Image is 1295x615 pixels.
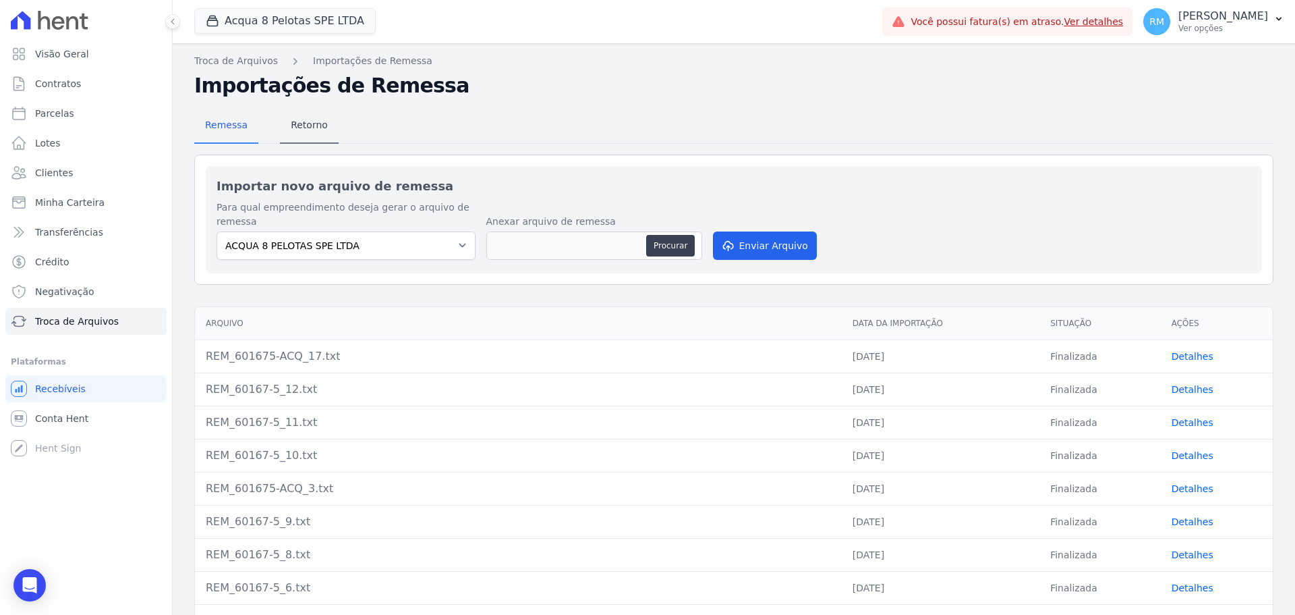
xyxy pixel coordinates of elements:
[5,278,167,305] a: Negativação
[206,580,831,596] div: REM_60167-5_6.txt
[842,340,1039,373] td: [DATE]
[5,405,167,432] a: Conta Hent
[35,285,94,298] span: Negativação
[1149,17,1164,26] span: RM
[1039,406,1160,439] td: Finalizada
[206,381,831,398] div: REM_60167-5_12.txt
[283,111,336,138] span: Retorno
[1172,550,1213,560] a: Detalhes
[194,109,258,144] a: Remessa
[1039,571,1160,604] td: Finalizada
[206,348,831,365] div: REM_601675-ACQ_17.txt
[1039,472,1160,505] td: Finalizada
[1132,3,1295,41] button: RM [PERSON_NAME] Ver opções
[842,538,1039,571] td: [DATE]
[195,307,842,340] th: Arquivo
[842,406,1039,439] td: [DATE]
[217,200,476,229] label: Para qual empreendimento deseja gerar o arquivo de remessa
[35,255,69,269] span: Crédito
[842,439,1039,472] td: [DATE]
[1039,439,1160,472] td: Finalizada
[1178,9,1268,23] p: [PERSON_NAME]
[1172,483,1213,494] a: Detalhes
[313,54,432,68] a: Importações de Remessa
[5,130,167,157] a: Lotes
[35,47,89,61] span: Visão Geral
[194,74,1273,98] h2: Importações de Remessa
[35,136,61,150] span: Lotes
[1178,23,1268,34] p: Ver opções
[217,177,1251,195] h2: Importar novo arquivo de remessa
[842,571,1039,604] td: [DATE]
[280,109,339,144] a: Retorno
[35,196,105,209] span: Minha Carteira
[842,373,1039,406] td: [DATE]
[206,448,831,464] div: REM_60167-5_10.txt
[5,248,167,275] a: Crédito
[1172,583,1213,593] a: Detalhes
[1039,538,1160,571] td: Finalizada
[1039,505,1160,538] td: Finalizada
[5,375,167,402] a: Recebíveis
[35,166,73,180] span: Clientes
[1172,351,1213,362] a: Detalhes
[5,159,167,186] a: Clientes
[1172,417,1213,428] a: Detalhes
[842,307,1039,340] th: Data da Importação
[206,415,831,431] div: REM_60167-5_11.txt
[35,315,119,328] span: Troca de Arquivos
[1039,373,1160,406] td: Finalizada
[13,569,46,601] div: Open Intercom Messenger
[197,111,256,138] span: Remessa
[206,547,831,563] div: REM_60167-5_8.txt
[206,481,831,497] div: REM_601675-ACQ_3.txt
[713,232,817,260] button: Enviar Arquivo
[1064,16,1124,27] a: Ver detalhes
[11,354,161,370] div: Plataformas
[206,514,831,530] div: REM_60167-5_9.txt
[194,109,339,144] nav: Tab selector
[35,382,86,396] span: Recebíveis
[5,189,167,216] a: Minha Carteira
[5,41,167,68] a: Visão Geral
[35,225,103,239] span: Transferências
[646,235,695,257] button: Procurar
[1172,384,1213,395] a: Detalhes
[35,412,88,425] span: Conta Hent
[35,77,81,90] span: Contratos
[1039,340,1160,373] td: Finalizada
[486,215,702,229] label: Anexar arquivo de remessa
[1039,307,1160,340] th: Situação
[5,308,167,335] a: Troca de Arquivos
[5,219,167,246] a: Transferências
[842,505,1039,538] td: [DATE]
[194,8,376,34] button: Acqua 8 Pelotas SPE LTDA
[1161,307,1273,340] th: Ações
[35,107,74,120] span: Parcelas
[194,54,1273,68] nav: Breadcrumb
[1172,516,1213,527] a: Detalhes
[1172,450,1213,461] a: Detalhes
[842,472,1039,505] td: [DATE]
[5,100,167,127] a: Parcelas
[5,70,167,97] a: Contratos
[911,15,1123,29] span: Você possui fatura(s) em atraso.
[194,54,278,68] a: Troca de Arquivos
